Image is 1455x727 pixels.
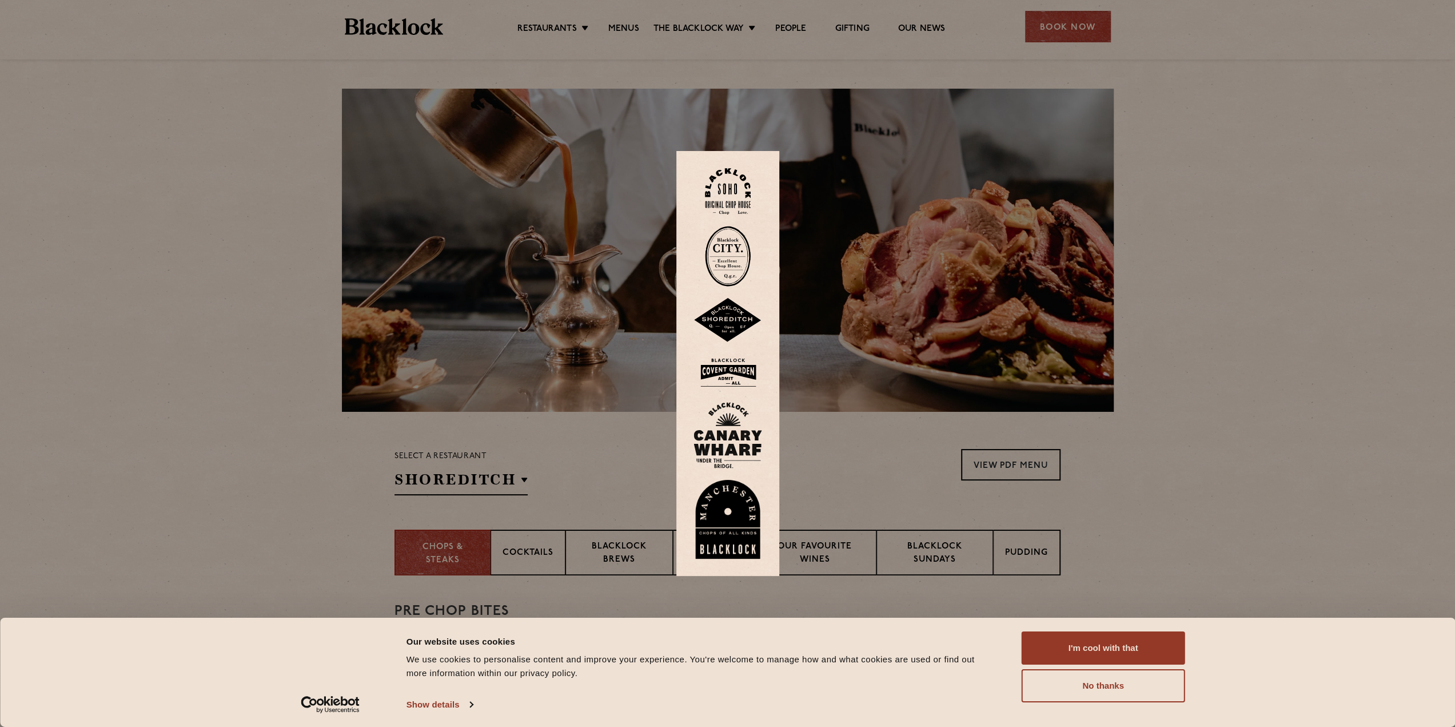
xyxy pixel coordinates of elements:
[406,634,996,648] div: Our website uses cookies
[693,402,762,468] img: BL_CW_Logo_Website.svg
[693,480,762,559] img: BL_Manchester_Logo-bleed.png
[693,298,762,343] img: Shoreditch-stamp-v2-default.svg
[406,696,473,713] a: Show details
[705,226,751,287] img: City-stamp-default.svg
[1022,669,1185,702] button: No thanks
[693,354,762,391] img: BLA_1470_CoventGarden_Website_Solid.svg
[280,696,380,713] a: Usercentrics Cookiebot - opens in a new window
[705,168,751,214] img: Soho-stamp-default.svg
[406,653,996,680] div: We use cookies to personalise content and improve your experience. You're welcome to manage how a...
[1022,631,1185,665] button: I'm cool with that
